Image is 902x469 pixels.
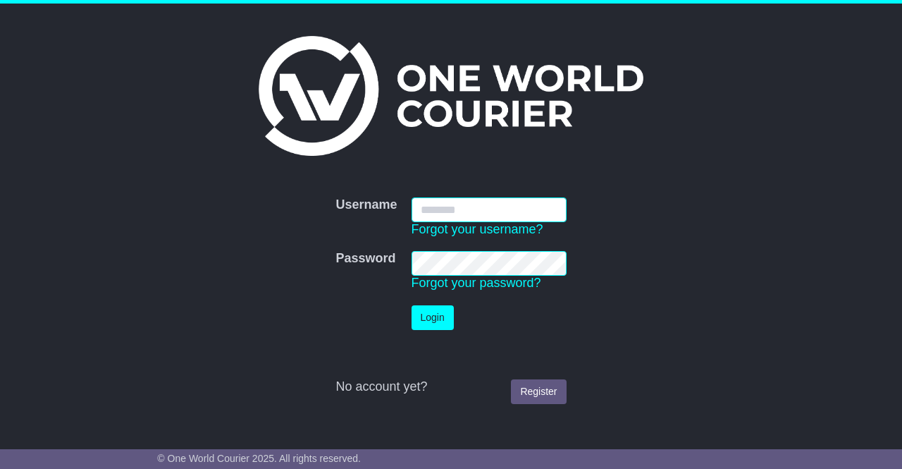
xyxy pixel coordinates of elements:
span: © One World Courier 2025. All rights reserved. [157,453,361,464]
a: Forgot your password? [412,276,541,290]
button: Login [412,305,454,330]
a: Forgot your username? [412,222,543,236]
label: Username [335,197,397,213]
img: One World [259,36,643,156]
a: Register [511,379,566,404]
div: No account yet? [335,379,566,395]
label: Password [335,251,395,267]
